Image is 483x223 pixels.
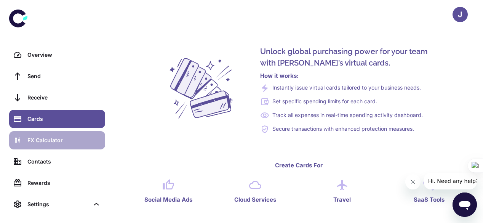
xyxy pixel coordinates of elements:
[272,97,377,106] p: Set specific spending limits for each card.
[424,173,477,189] iframe: Message from company
[5,5,55,11] span: Hi. Need any help?
[9,195,105,213] div: Settings
[453,7,468,22] button: J
[333,196,351,204] h6: Travel
[27,136,101,144] div: FX Calculator
[9,174,105,192] a: Rewards
[272,83,421,93] p: Instantly issue virtual cards tailored to your business needs.
[27,72,101,80] div: Send
[9,131,105,149] a: FX Calculator
[9,110,105,128] a: Cards
[27,179,101,187] div: Rewards
[260,72,437,80] h6: How it works :
[9,46,105,64] a: Overview
[27,157,101,166] div: Contacts
[9,67,105,85] a: Send
[234,196,276,204] h6: Cloud Services
[27,51,101,59] div: Overview
[27,93,101,102] div: Receive
[260,46,437,69] h5: Unlock global purchasing power for your team with [PERSON_NAME]’s virtual cards.
[144,196,192,204] h6: Social Media Ads
[414,196,445,204] h6: SaaS Tools
[405,174,421,189] iframe: Close message
[9,88,105,107] a: Receive
[27,115,101,123] div: Cards
[272,111,423,120] p: Track all expenses in real-time spending activity dashboard.
[272,125,414,134] p: Secure transactions with enhanced protection measures.
[453,193,477,217] iframe: Button to launch messaging window
[9,152,105,171] a: Contacts
[27,200,89,209] div: Settings
[130,161,468,170] h6: Create Cards For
